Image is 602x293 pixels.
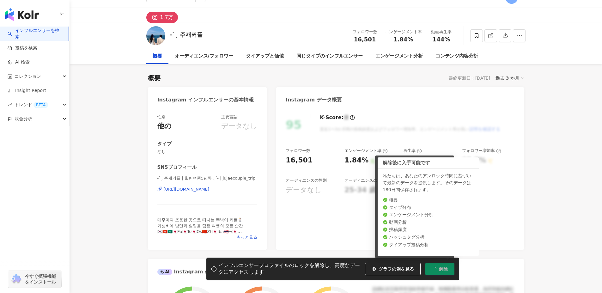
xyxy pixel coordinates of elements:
[344,178,386,183] div: オーディエンスの年齢
[5,8,39,21] img: logo
[164,186,210,192] div: [URL][DOMAIN_NAME]
[383,212,474,218] li: エンゲージメント分析
[246,52,284,60] div: タイアップと価値
[432,267,436,271] span: loading
[320,114,355,121] div: K-Score :
[378,157,479,168] div: 解除後に入手可能です
[8,88,46,94] a: Insight Report
[383,172,474,193] div: 私たちは、あなたのアンロック時間に基づいて最新のデータを提供します。そのデータは180日間保存されます。
[157,96,254,103] div: Instagram インフルエンサーの基本情報
[237,235,257,240] span: もっと見る
[8,103,12,107] span: rise
[429,29,453,35] div: 動画再生率
[218,262,362,276] div: インフルエンサープロファイルのロックを解除し、高度なデータにアクセスします
[175,52,233,60] div: オーディエンス/フォロワー
[15,69,41,83] span: コレクション
[385,29,422,35] div: エンゲージメント率
[383,227,474,233] li: 投稿頻度
[33,102,48,108] div: BETA
[170,31,203,39] div: -ˋˏ 주재커플
[286,185,322,195] div: データなし
[375,52,423,60] div: エンゲージメント分析
[15,98,48,112] span: トレンド
[157,186,258,192] a: [URL][DOMAIN_NAME]
[296,52,363,60] div: 同じタイプのインフルエンサー
[157,175,258,181] span: -ˋˏ 주재커플 | 힐링여행5년차 ˎˊ- | jujaecouple_trip
[286,156,313,165] div: 16,501
[439,266,448,272] span: 解除
[383,219,474,226] li: 動画分析
[157,121,172,131] div: 他の
[157,164,197,171] div: SNSプロフィール
[344,156,368,165] div: 1.84%
[433,36,450,43] span: 144%
[10,274,22,284] img: chrome extension
[8,27,64,40] a: searchインフルエンサーを検索
[496,74,524,82] div: 過去 3 か月
[449,76,490,81] div: 最終更新日：[DATE]
[286,96,342,103] div: Instagram データ概要
[160,13,173,22] div: 1.7万
[157,217,243,240] span: 매주마다 조용한 곳으로 떠나는 뚜벅이 커플🚶‍♀️ 가성비에 낭만과 힐링을 담은 여행의 모든 순간 🇰🇷🇭🇰🇲🇴🇯🇵Fu🇯🇵To🇯🇵Os🇨🇳Zh🇯🇵Iba🇹🇭→🇯🇵 ↓ 다양한 여행지도...
[8,59,30,65] a: AI 検索
[157,149,258,155] span: なし
[146,26,165,45] img: KOL Avatar
[365,263,421,275] button: グラフの例を見る
[153,52,162,60] div: 概要
[157,141,172,147] div: タイプ
[15,112,32,126] span: 競合分析
[148,74,161,82] div: 概要
[286,178,327,183] div: オーディエンスの性別
[383,204,474,211] li: タイプ分布
[354,36,376,43] span: 16,501
[8,45,37,51] a: 投稿を検索
[8,271,61,288] a: chrome extension今すぐ拡張機能をインストール
[353,29,377,35] div: フォロワー数
[221,114,238,120] div: 主要言語
[286,148,310,154] div: フォロワー数
[403,148,422,154] div: 再生率
[383,234,474,241] li: ハッシュタグ分析
[425,263,454,275] button: 解除
[383,241,474,248] li: タイアップ投稿分析
[221,121,257,131] div: データなし
[393,36,413,43] span: 1.84%
[344,148,388,154] div: エンゲージメント率
[25,273,59,285] span: 今すぐ拡張機能をインストール
[379,266,414,272] span: グラフの例を見る
[146,12,178,23] button: 1.7万
[435,52,478,60] div: コンテンツ内容分析
[462,148,501,154] div: フォロワー増加率
[383,197,474,203] li: 概要
[157,114,166,120] div: 性別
